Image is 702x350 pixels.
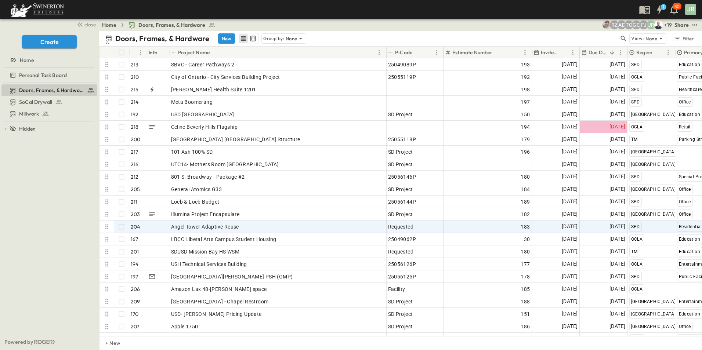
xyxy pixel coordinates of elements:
[631,87,640,92] span: SPD
[171,298,269,305] span: [GEOGRAPHIC_DATA] - Chapel Restroom
[631,199,640,204] span: SPD
[562,123,578,131] span: [DATE]
[609,297,625,306] span: [DATE]
[131,173,139,181] p: 212
[654,21,663,29] img: Brandon Norcutt (brandon.norcutt@swinerton.com)
[562,260,578,268] span: [DATE]
[562,147,578,156] span: [DATE]
[521,123,530,131] span: 194
[609,60,625,69] span: [DATE]
[562,185,578,193] span: [DATE]
[684,3,697,16] button: JR
[131,123,139,131] p: 218
[521,260,530,268] span: 177
[248,34,257,43] button: kanban view
[171,323,198,330] span: Apple 1750
[631,137,638,142] span: TM
[22,35,77,48] button: Create
[388,161,413,168] span: SD Project
[171,285,267,293] span: Amazon Lax 48-[PERSON_NAME] space
[562,60,578,69] span: [DATE]
[609,85,625,94] span: [DATE]
[631,62,640,67] span: SPD
[131,323,140,330] p: 207
[171,273,293,280] span: [GEOGRAPHIC_DATA][PERSON_NAME] PSH (GMP)
[664,48,673,57] button: Menu
[679,311,701,317] span: Education
[388,310,413,318] span: SD Project
[631,311,676,317] span: [GEOGRAPHIC_DATA]
[138,21,205,29] span: Doors, Frames, & Hardware
[521,223,530,230] span: 183
[603,21,611,29] img: Aaron Anderson (aaron.anderson@swinerton.com)
[631,249,638,254] span: TM
[609,98,625,106] span: [DATE]
[74,19,97,29] button: close
[131,98,139,106] p: 214
[131,236,138,243] p: 167
[147,47,169,58] div: Info
[178,49,210,56] p: Project Name
[414,48,422,56] button: Sort
[631,324,676,329] span: [GEOGRAPHIC_DATA]
[115,33,209,44] p: Doors, Frames, & Hardware
[171,211,240,218] span: Illumina Project Encapsulate
[609,160,625,168] span: [DATE]
[673,34,694,43] div: Filter
[610,21,619,29] div: Robert Zeilinger (robert.zeilinger@swinerton.com)
[238,33,258,44] div: table view
[218,33,235,44] button: New
[388,111,413,118] span: SD Project
[560,48,568,56] button: Sort
[609,335,625,343] span: [DATE]
[562,272,578,281] span: [DATE]
[679,249,701,254] span: Education
[609,147,625,156] span: [DATE]
[388,136,416,143] span: 25055118P
[631,74,643,80] span: OCLA
[521,273,530,280] span: 178
[609,322,625,331] span: [DATE]
[131,223,140,230] p: 204
[171,173,245,181] span: 801 S. Broadway - Package #2
[521,86,530,93] span: 198
[609,272,625,281] span: [DATE]
[131,335,139,343] p: 168
[674,21,689,29] div: Share
[679,87,702,92] span: Healthcare
[632,21,641,29] div: Gerrad Gerber (gerrad.gerber@swinerton.com)
[609,123,625,131] span: [DATE]
[679,187,691,192] span: Office
[131,248,139,255] p: 201
[171,98,213,106] span: Meta Boomerang
[609,210,625,218] span: [DATE]
[171,335,250,343] span: OC Fire Authority Wildfire Facility
[171,186,222,193] span: General Atomics G33
[132,48,140,56] button: Sort
[631,99,640,105] span: SPD
[1,97,96,107] a: SoCal Drywall
[19,125,36,132] span: Hidden
[562,210,578,218] span: [DATE]
[149,42,158,63] div: Info
[452,49,493,56] p: Estimate Number
[171,223,239,230] span: Angel Tower Adaptive Reuse
[631,224,640,229] span: SPD
[1,108,97,120] div: Millworktest
[131,86,139,93] p: 215
[631,187,676,192] span: [GEOGRAPHIC_DATA]
[388,335,416,343] span: 25055056P
[521,323,530,330] span: 186
[9,2,65,17] img: 6c363589ada0b36f064d841b69d3a419a338230e66bb0a533688fa5cc3e9e735.png
[131,111,139,118] p: 192
[211,48,219,56] button: Sort
[388,323,413,330] span: SD Project
[631,262,643,267] span: OCLA
[631,287,643,292] span: OCLA
[388,285,405,293] span: Facility
[679,199,691,204] span: Office
[131,310,139,318] p: 170
[679,224,702,229] span: Residential
[131,298,140,305] p: 209
[609,135,625,143] span: [DATE]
